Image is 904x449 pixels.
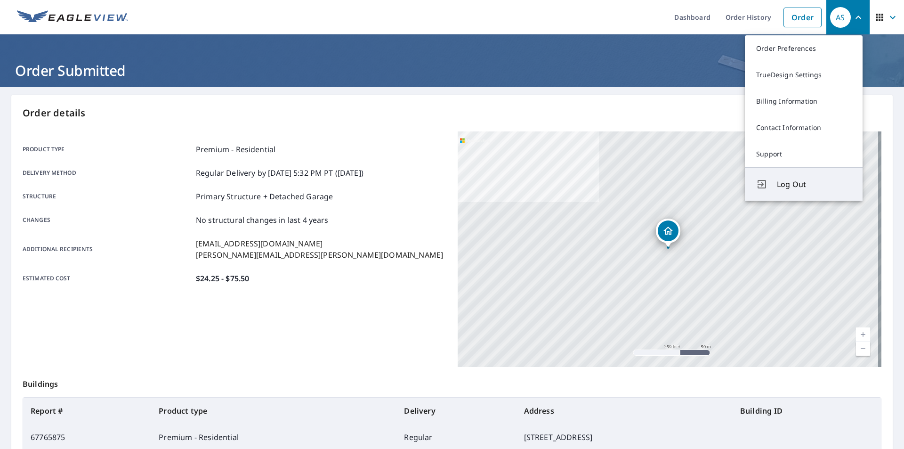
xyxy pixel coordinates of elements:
[23,191,192,202] p: Structure
[23,106,881,120] p: Order details
[745,167,863,201] button: Log Out
[777,179,851,190] span: Log Out
[656,219,680,248] div: Dropped pin, building 1, Residential property, 3308 BLOSSOM CRT ABBOTSFORD BC V3G2Y5
[396,398,516,424] th: Delivery
[745,141,863,167] a: Support
[196,191,333,202] p: Primary Structure + Detached Garage
[196,214,329,226] p: No structural changes in last 4 years
[830,7,851,28] div: AS
[196,249,443,261] p: [PERSON_NAME][EMAIL_ADDRESS][PERSON_NAME][DOMAIN_NAME]
[23,367,881,397] p: Buildings
[783,8,822,27] a: Order
[196,167,363,179] p: Regular Delivery by [DATE] 5:32 PM PT ([DATE])
[745,88,863,114] a: Billing Information
[17,10,128,24] img: EV Logo
[23,238,192,261] p: Additional recipients
[196,144,275,155] p: Premium - Residential
[196,238,443,249] p: [EMAIL_ADDRESS][DOMAIN_NAME]
[517,398,733,424] th: Address
[745,35,863,62] a: Order Preferences
[196,273,249,284] p: $24.25 - $75.50
[23,144,192,155] p: Product type
[23,214,192,226] p: Changes
[151,398,396,424] th: Product type
[23,398,151,424] th: Report #
[745,62,863,88] a: TrueDesign Settings
[745,114,863,141] a: Contact Information
[856,342,870,356] a: Current Level 17, Zoom Out
[11,61,893,80] h1: Order Submitted
[733,398,881,424] th: Building ID
[23,273,192,284] p: Estimated cost
[23,167,192,179] p: Delivery method
[856,327,870,342] a: Current Level 17, Zoom In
